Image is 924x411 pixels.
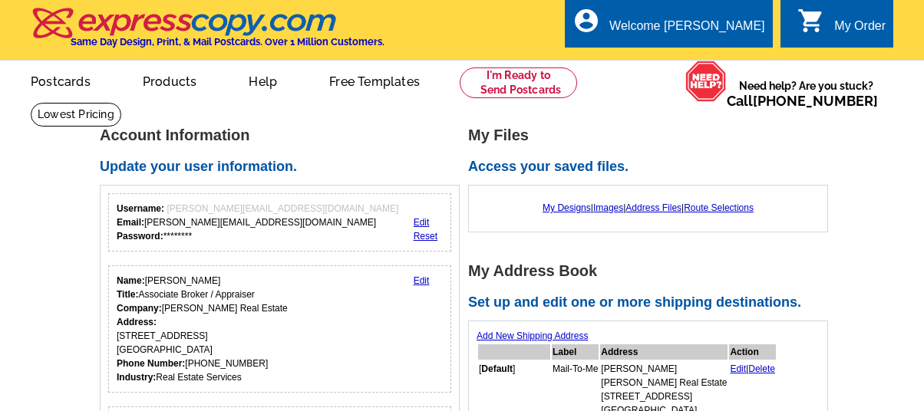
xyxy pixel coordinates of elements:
h2: Access your saved files. [468,159,837,176]
a: Postcards [6,62,115,98]
strong: Phone Number: [117,358,185,369]
a: [PHONE_NUMBER] [753,93,878,109]
h1: My Files [468,127,837,143]
div: | | | [477,193,820,222]
strong: Company: [117,303,162,314]
strong: Password: [117,231,163,242]
a: Add New Shipping Address [477,330,588,341]
th: Address [600,344,728,360]
div: Your personal details. [108,265,451,393]
a: Route Selections [684,202,754,213]
i: account_circle [573,7,600,35]
strong: Title: [117,289,138,300]
div: Your login information. [108,193,451,252]
span: Need help? Are you stuck? [727,78,886,109]
strong: Name: [117,275,145,286]
a: My Designs [543,202,591,213]
h1: My Address Book [468,263,837,279]
a: Products [118,62,222,98]
a: Help [224,62,302,98]
div: My Order [834,19,886,41]
h2: Update your user information. [100,159,468,176]
a: Address Files [625,202,681,213]
div: Welcome [PERSON_NAME] [609,19,764,41]
strong: Address: [117,317,157,327]
strong: Email: [117,217,144,228]
span: Call [727,93,878,109]
th: Label [552,344,599,360]
a: Edit [730,363,746,374]
i: shopping_cart [797,7,825,35]
a: Edit [414,217,430,228]
a: Reset [414,231,437,242]
th: Action [729,344,776,360]
a: Delete [748,363,775,374]
a: Free Templates [305,62,444,98]
h2: Set up and edit one or more shipping destinations. [468,294,837,311]
a: Edit [414,275,430,286]
div: [PERSON_NAME][EMAIL_ADDRESS][DOMAIN_NAME] ******** [117,202,398,243]
b: Default [481,363,513,374]
div: [PERSON_NAME] Associate Broker / Appraiser [PERSON_NAME] Real Estate [STREET_ADDRESS] [GEOGRAPHIC... [117,274,288,384]
strong: Username: [117,203,164,214]
img: help [685,61,727,101]
a: Images [593,202,623,213]
strong: Industry: [117,372,156,383]
span: [PERSON_NAME][EMAIL_ADDRESS][DOMAIN_NAME] [167,203,398,214]
a: Same Day Design, Print, & Mail Postcards. Over 1 Million Customers. [31,18,384,48]
h4: Same Day Design, Print, & Mail Postcards. Over 1 Million Customers. [71,36,384,48]
a: shopping_cart My Order [797,17,886,36]
h1: Account Information [100,127,468,143]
